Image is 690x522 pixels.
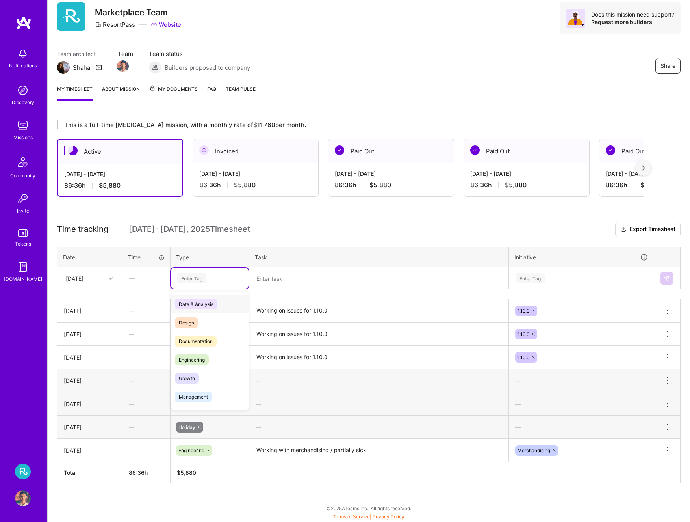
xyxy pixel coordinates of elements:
img: teamwork [15,117,31,133]
img: Team Architect [57,61,70,74]
div: — [249,370,508,391]
div: — [122,324,170,345]
img: Active [68,146,78,155]
div: — [123,268,170,289]
div: Enter Tag [516,272,545,284]
div: [DATE] [64,423,116,431]
div: Time [128,253,165,261]
span: [DATE] - [DATE] , 2025 Timesheet [129,224,250,234]
div: 86:36 h [64,181,176,190]
span: Merchandising [517,447,550,453]
img: Team Member Avatar [117,60,129,72]
th: $5,880 [171,462,249,483]
div: 86:36 h [199,181,312,189]
button: Export Timesheet [615,222,681,237]
div: Missions [13,133,33,142]
span: Documentation [175,336,217,347]
a: About Mission [102,85,140,101]
a: Team Pulse [226,85,256,101]
div: — [122,347,170,368]
span: $5,880 [234,181,256,189]
div: Paid Out [464,139,589,163]
img: Paid Out [335,145,344,155]
div: — [249,417,508,438]
div: [DATE] [64,446,116,455]
div: — [122,393,170,414]
div: [DATE] [64,377,116,385]
span: 1.10.0 [517,308,529,314]
a: Privacy Policy [373,514,404,520]
img: Avatar [566,9,585,28]
div: — [509,393,654,414]
div: Does this mission need support? [591,11,674,18]
a: FAQ [207,85,216,101]
i: icon Download [620,226,627,234]
div: Shahar [73,63,93,72]
div: Initiative [514,253,648,262]
div: [DATE] [64,330,116,338]
span: $5,880 [369,181,391,189]
img: Paid Out [470,145,480,155]
span: Holiday [178,424,195,430]
img: discovery [15,82,31,98]
span: Management [175,391,212,402]
div: [DATE] [66,274,83,282]
div: Request more builders [591,18,674,26]
textarea: Working on issues for 1.10.0 [250,347,508,368]
span: Engineering [175,354,209,365]
div: [DATE] [64,307,116,315]
div: Enter Tag [177,272,206,284]
div: [DATE] [64,400,116,408]
div: [DATE] - [DATE] [64,170,176,178]
img: User Avatar [15,490,31,506]
span: Engineering [178,447,204,453]
div: This is a full-time [MEDICAL_DATA] mission, with a monthly rate of $11,760 per month. [57,120,644,129]
div: Invite [17,207,29,215]
button: Share [655,58,681,74]
textarea: Working on issues for 1.10.0 [250,323,508,345]
span: Growth [175,373,199,384]
div: — [122,300,170,321]
div: Active [58,140,182,164]
div: — [122,417,170,438]
div: [DATE] - [DATE] [470,170,583,178]
img: logo [16,16,32,30]
div: Paid Out [328,139,454,163]
i: icon Mail [96,64,102,71]
div: Discovery [12,98,34,106]
span: Team [118,50,133,58]
span: $5,880 [640,181,662,189]
img: bell [15,46,31,62]
span: Builders proposed to company [165,63,250,72]
span: Team architect [57,50,102,58]
th: 86:36h [122,462,171,483]
div: 86:36 h [335,181,447,189]
span: Design [175,317,198,328]
div: — [249,393,508,414]
div: Invoiced [193,139,318,163]
a: Terms of Service [333,514,370,520]
a: My timesheet [57,85,93,101]
div: [DATE] [64,353,116,362]
div: [DATE] - [DATE] [199,170,312,178]
span: 1.10.0 [517,331,529,337]
img: right [642,165,645,171]
span: $5,880 [99,181,121,190]
div: Tokens [15,240,31,248]
i: icon CompanyGray [95,22,101,28]
div: — [509,417,654,438]
img: guide book [15,259,31,275]
span: Data & Analysis [175,299,217,309]
th: Type [171,247,249,267]
h3: Marketplace Team [95,7,181,17]
img: Builders proposed to company [149,61,161,74]
span: Time tracking [57,224,108,234]
span: Team Pulse [226,86,256,92]
div: — [122,440,170,461]
div: [DATE] - [DATE] [335,170,447,178]
img: Resortpass: Marketplace Team [15,464,31,479]
span: Team status [149,50,250,58]
a: Resortpass: Marketplace Team [13,464,33,479]
div: — [509,370,654,391]
th: Date [57,247,122,267]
